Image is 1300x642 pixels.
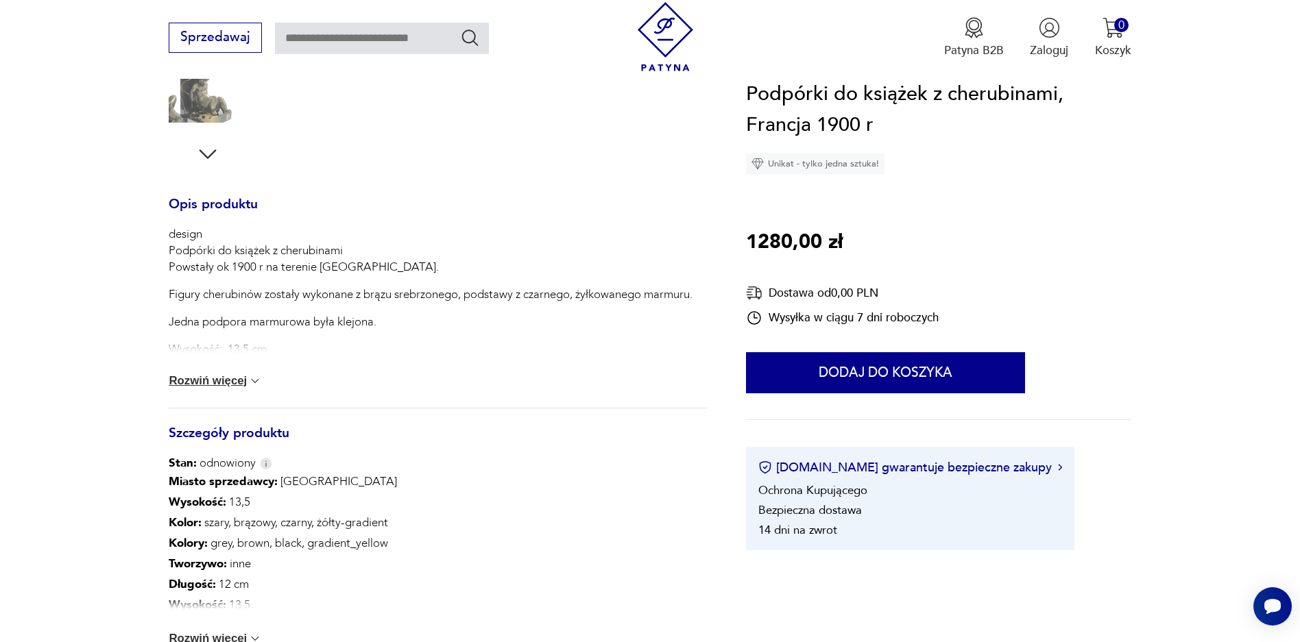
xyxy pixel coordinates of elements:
[944,42,1004,58] p: Patyna B2B
[169,455,197,471] b: Stan:
[169,597,226,613] b: Wysokość :
[169,554,397,574] p: inne
[758,459,1062,476] button: [DOMAIN_NAME] gwarantuje bezpieczne zakupy
[460,27,480,47] button: Szukaj
[169,595,397,615] p: 13,5
[169,515,202,530] b: Kolor:
[1030,17,1068,58] button: Zaloguj
[169,471,397,492] p: [GEOGRAPHIC_DATA]
[169,199,706,227] h3: Opis produktu
[746,227,843,258] p: 1280,00 zł
[1114,18,1129,32] div: 0
[746,79,1131,141] h1: Podpórki do książek z cherubinami, Francja 1900 r
[169,23,261,53] button: Sprzedawaj
[169,533,397,554] p: grey, brown, black, gradient_yellow
[963,17,985,38] img: Ikona medalu
[169,473,278,489] b: Miasto sprzedawcy :
[1095,42,1131,58] p: Koszyk
[1039,17,1060,38] img: Ikonka użytkownika
[260,458,272,469] img: Info icon
[169,341,693,358] p: Wysokość: 13,5 cm
[169,556,227,571] b: Tworzywo :
[169,54,247,132] img: Zdjęcie produktu Podpórki do książek z cherubinami, Francja 1900 r
[631,2,700,71] img: Patyna - sklep z meblami i dekoracjami vintage
[169,428,706,456] h3: Szczegóły produktu
[746,284,939,301] div: Dostawa od 0,00 PLN
[746,153,884,174] div: Unikat - tylko jedna sztuka!
[758,502,862,518] li: Bezpieczna dostawa
[944,17,1004,58] a: Ikona medaluPatyna B2B
[169,492,397,513] p: 13,5
[169,314,693,330] p: Jedna podpora marmurowa była klejona.
[1095,17,1131,58] button: 0Koszyk
[751,158,764,170] img: Ikona diamentu
[248,374,262,388] img: chevron down
[169,286,693,303] p: Figury cherubinów zostały wykonane z brązu srebrzonego, podstawy z czarnego, żyłkowanego marmuru.
[1058,465,1062,471] img: Ikona strzałki w prawo
[1103,17,1124,38] img: Ikona koszyka
[169,494,226,510] b: Wysokość :
[758,482,867,498] li: Ochrona Kupującego
[169,226,693,275] p: design Podpórki do książek z cherubinami Powstały ok 1900 r na terenie [GEOGRAPHIC_DATA].
[169,574,397,595] p: 12 cm
[746,310,939,326] div: Wysyłka w ciągu 7 dni roboczych
[169,374,262,388] button: Rozwiń więcej
[1253,587,1292,626] iframe: Smartsupp widget button
[746,284,762,301] img: Ikona dostawy
[944,17,1004,58] button: Patyna B2B
[169,455,256,471] span: odnowiony
[169,535,208,551] b: Kolory :
[169,576,216,592] b: Długość :
[169,33,261,44] a: Sprzedawaj
[169,513,397,533] p: szary, brązowy, czarny, żółty-gradient
[758,522,837,538] li: 14 dni na zwrot
[758,461,772,475] img: Ikona certyfikatu
[1030,42,1068,58] p: Zaloguj
[746,352,1025,393] button: Dodaj do koszyka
